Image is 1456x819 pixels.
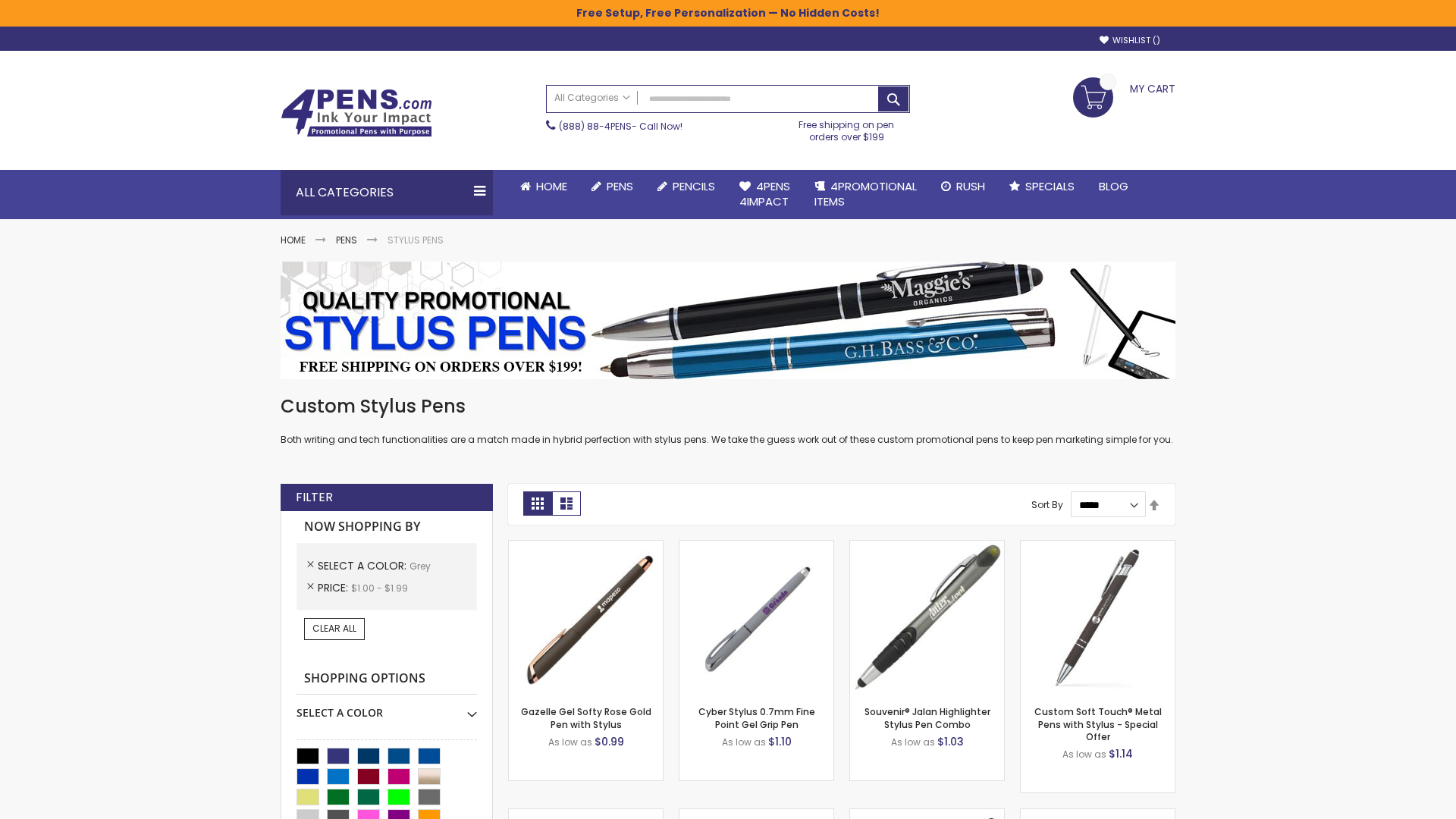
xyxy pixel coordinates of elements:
[1025,178,1075,194] span: Specials
[351,582,408,595] span: $1.00 - $1.99
[523,491,552,516] strong: Grid
[388,234,444,246] strong: Stylus Pens
[864,705,990,730] a: Souvenir® Jalan Highlighter Stylus Pen Combo
[548,736,592,748] span: As low as
[297,695,477,720] div: Select A Color
[645,170,727,203] a: Pencils
[547,86,638,111] a: All Categories
[304,618,365,639] a: Clear All
[929,170,997,203] a: Rush
[509,541,663,695] img: Gazelle Gel Softy Rose Gold Pen with Stylus-Grey
[559,120,682,133] span: - Call Now!
[722,736,766,748] span: As low as
[1109,746,1133,761] span: $1.14
[297,663,477,695] strong: Shopping Options
[1087,170,1141,203] a: Blog
[850,540,1004,553] a: Souvenir® Jalan Highlighter Stylus Pen Combo-Grey
[281,234,306,246] a: Home
[296,489,333,506] strong: Filter
[1021,540,1175,553] a: Custom Soft Touch® Metal Pens with Stylus-Grey
[1021,541,1175,695] img: Custom Soft Touch® Metal Pens with Stylus-Grey
[698,705,815,730] a: Cyber Stylus 0.7mm Fine Point Gel Grip Pen
[554,92,630,104] span: All Categories
[802,170,929,219] a: 4PROMOTIONALITEMS
[559,120,632,133] a: (888) 88-4PENS
[739,178,790,209] span: 4Pens 4impact
[281,89,432,137] img: 4Pens Custom Pens and Promotional Products
[336,234,357,246] a: Pens
[318,558,409,573] span: Select A Color
[521,705,651,730] a: Gazelle Gel Softy Rose Gold Pen with Stylus
[1100,35,1160,46] a: Wishlist
[508,170,579,203] a: Home
[997,170,1087,203] a: Specials
[679,540,833,553] a: Cyber Stylus 0.7mm Fine Point Gel Grip Pen-Grey
[281,394,1175,419] h1: Custom Stylus Pens
[297,511,477,543] strong: Now Shopping by
[318,580,351,595] span: Price
[679,541,833,695] img: Cyber Stylus 0.7mm Fine Point Gel Grip Pen-Grey
[956,178,985,194] span: Rush
[814,178,917,209] span: 4PROMOTIONAL ITEMS
[673,178,715,194] span: Pencils
[281,394,1175,447] div: Both writing and tech functionalities are a match made in hybrid perfection with stylus pens. We ...
[509,540,663,553] a: Gazelle Gel Softy Rose Gold Pen with Stylus-Grey
[1062,748,1106,761] span: As low as
[1099,178,1128,194] span: Blog
[312,622,356,635] span: Clear All
[579,170,645,203] a: Pens
[409,560,431,573] span: Grey
[1031,498,1063,511] label: Sort By
[850,541,1004,695] img: Souvenir® Jalan Highlighter Stylus Pen Combo-Grey
[1034,705,1162,742] a: Custom Soft Touch® Metal Pens with Stylus - Special Offer
[595,734,624,749] span: $0.99
[891,736,935,748] span: As low as
[783,113,911,143] div: Free shipping on pen orders over $199
[768,734,792,749] span: $1.10
[281,262,1175,379] img: Stylus Pens
[727,170,802,219] a: 4Pens4impact
[281,170,493,215] div: All Categories
[536,178,567,194] span: Home
[937,734,964,749] span: $1.03
[607,178,633,194] span: Pens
